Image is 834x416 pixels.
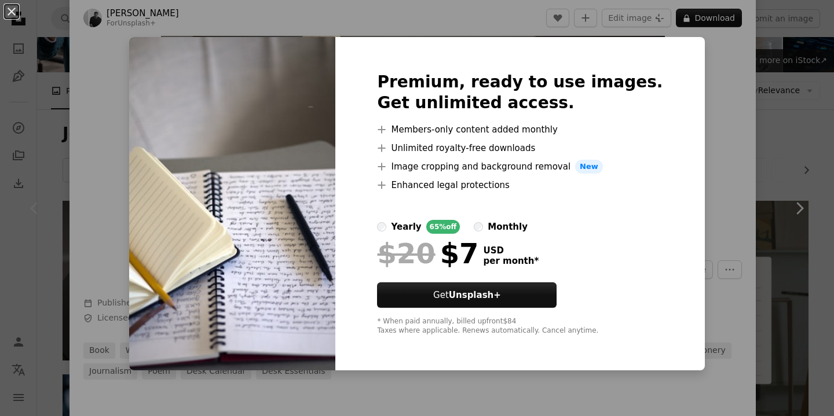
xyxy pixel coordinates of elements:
[377,317,663,336] div: * When paid annually, billed upfront $84 Taxes where applicable. Renews automatically. Cancel any...
[377,141,663,155] li: Unlimited royalty-free downloads
[377,238,435,268] span: $20
[391,220,421,234] div: yearly
[377,222,386,231] input: yearly65%off
[483,245,539,256] span: USD
[129,37,335,370] img: premium_photo-1684444605542-93725082d214
[426,220,460,234] div: 65% off
[449,290,501,300] strong: Unsplash+
[377,72,663,113] h2: Premium, ready to use images. Get unlimited access.
[377,282,557,308] button: GetUnsplash+
[377,160,663,174] li: Image cropping and background removal
[377,238,478,268] div: $7
[575,160,603,174] span: New
[377,123,663,137] li: Members-only content added monthly
[483,256,539,266] span: per month *
[488,220,528,234] div: monthly
[377,178,663,192] li: Enhanced legal protections
[474,222,483,231] input: monthly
